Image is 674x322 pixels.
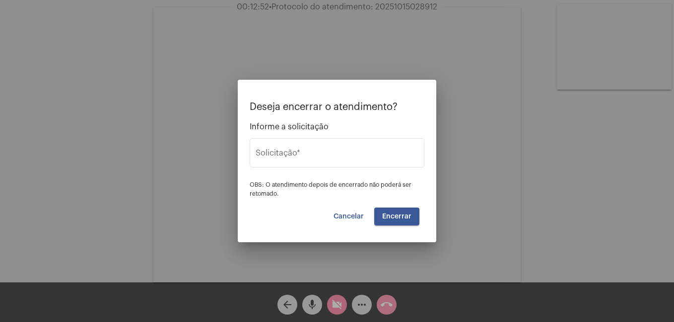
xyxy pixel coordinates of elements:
[250,102,424,112] p: Deseja encerrar o atendimento?
[250,182,411,197] span: OBS: O atendimento depois de encerrado não poderá ser retomado.
[250,122,424,131] span: Informe a solicitação
[256,151,418,160] input: Buscar solicitação
[382,213,411,220] span: Encerrar
[334,213,364,220] span: Cancelar
[326,208,372,225] button: Cancelar
[374,208,419,225] button: Encerrar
